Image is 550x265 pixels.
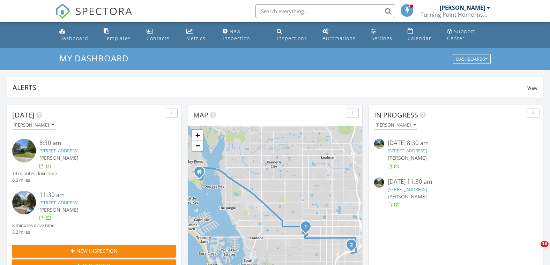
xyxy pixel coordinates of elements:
[421,11,490,18] div: Turning Point Home Inspections
[526,241,543,258] iframe: Intercom live chat
[456,57,488,62] div: Dashboards
[388,186,427,192] a: [STREET_ADDRESS]
[104,35,131,41] div: Templates
[388,154,427,161] span: [PERSON_NAME]
[57,25,96,45] a: Dashboard
[147,35,170,41] div: Contacts
[144,25,178,45] a: Contacts
[277,35,307,41] div: Inspections
[408,35,431,41] div: Calendar
[59,35,88,41] div: Dashboard
[192,141,203,151] a: Zoom out
[12,191,36,214] img: streetview
[376,123,416,128] div: [PERSON_NAME]
[14,123,54,128] div: [PERSON_NAME]
[55,3,70,19] img: The Best Home Inspection Software - Spectora
[388,193,427,200] span: [PERSON_NAME]
[444,25,493,45] a: Support Center
[374,139,384,149] img: streetview
[12,191,176,235] a: 11:30 am [STREET_ADDRESS] [PERSON_NAME] 8 minutes drive time 3.2 miles
[101,25,138,45] a: Templates
[193,110,208,120] span: Map
[255,4,395,18] input: Search everything...
[440,4,485,11] div: [PERSON_NAME]
[39,154,79,161] span: [PERSON_NAME]
[405,25,439,45] a: Calendar
[371,35,392,41] div: Settings
[76,247,118,255] span: New Inspection
[12,170,57,177] div: 14 minutes drive time
[374,110,418,120] span: In Progress
[12,110,35,120] span: [DATE]
[322,35,356,41] div: Automations
[13,83,527,92] div: Alerts
[374,139,538,170] a: [DATE] 8:30 am [STREET_ADDRESS] [PERSON_NAME]
[220,25,268,45] a: New Inspection
[12,229,54,235] div: 3.2 miles
[320,25,363,45] a: Automations (Basic)
[374,177,538,209] a: [DATE] 11:30 am [STREET_ADDRESS] [PERSON_NAME]
[39,139,162,147] div: 8:30 am
[374,121,417,130] button: [PERSON_NAME]
[388,177,524,186] div: [DATE] 11:30 am
[186,35,206,41] div: Metrics
[59,52,128,64] span: My Dashboard
[388,147,427,154] a: [STREET_ADDRESS]
[39,199,79,206] a: [STREET_ADDRESS]
[12,139,176,183] a: 8:30 am [STREET_ADDRESS] [PERSON_NAME] 14 minutes drive time 6.6 miles
[55,9,133,24] a: SPECTORA
[453,54,491,64] button: Dashboards
[388,139,524,147] div: [DATE] 8:30 am
[541,241,549,247] span: 10
[39,147,79,154] a: [STREET_ADDRESS]
[12,177,57,183] div: 6.6 miles
[12,222,54,229] div: 8 minutes drive time
[12,139,36,162] img: streetview
[351,244,356,249] div: 2412 9th Ave S, St. Petersburg, FL 33712
[527,85,537,91] span: View
[199,172,203,176] div: P.O. Box 3882, Bay Pines Florida 33744
[223,28,250,41] div: New Inspection
[369,25,400,45] a: Settings
[350,243,353,248] i: 2
[184,25,214,45] a: Metrics
[39,191,162,199] div: 11:30 am
[192,130,203,141] a: Zoom in
[39,206,79,213] span: [PERSON_NAME]
[274,25,314,45] a: Inspections
[374,177,384,188] img: streetview
[304,225,307,229] i: 1
[75,3,133,18] span: SPECTORA
[12,121,55,130] button: [PERSON_NAME]
[306,226,310,230] div: 4761 1st Ave N, St. Petersburg, FL 33713
[447,28,475,41] div: Support Center
[12,245,176,257] button: New Inspection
